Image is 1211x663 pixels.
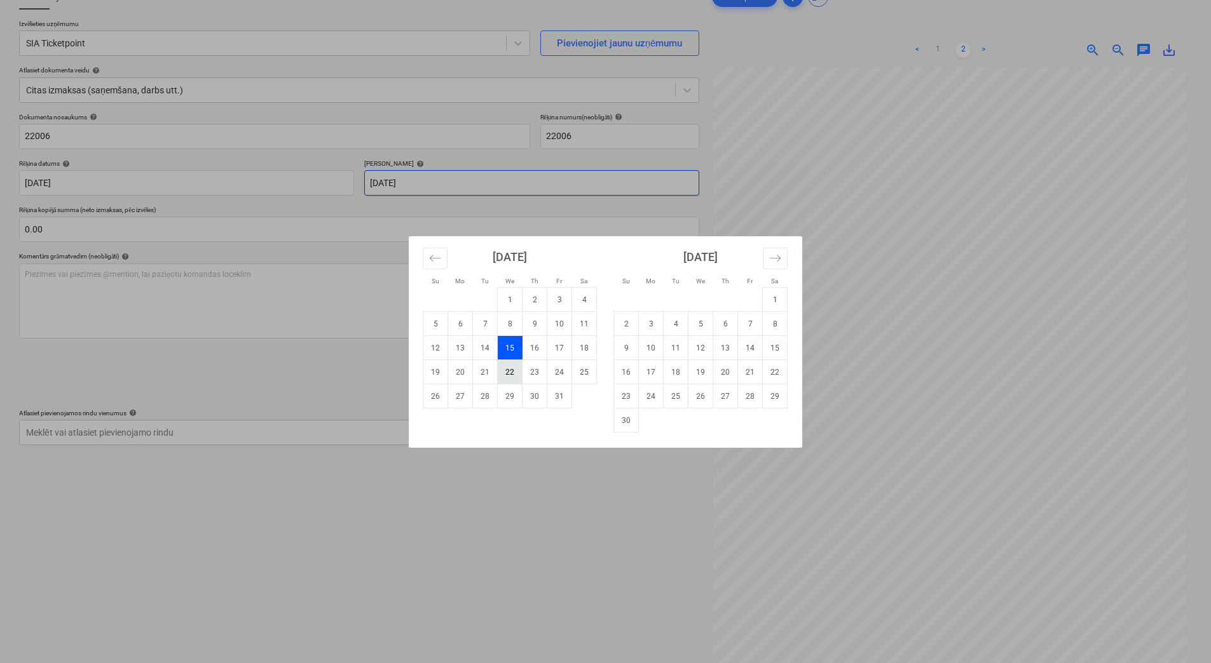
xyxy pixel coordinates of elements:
[523,336,547,360] td: Thursday, October 16, 2025
[763,248,788,269] button: Move forward to switch to the next month.
[498,288,523,312] td: Wednesday, October 1, 2025
[696,278,705,285] small: We
[639,384,664,408] td: Monday, November 24, 2025
[688,384,713,408] td: Wednesday, November 26, 2025
[498,360,523,384] td: Wednesday, October 22, 2025
[448,312,473,336] td: Monday, October 6, 2025
[664,384,688,408] td: Tuesday, November 25, 2025
[722,278,729,285] small: Th
[423,312,448,336] td: Sunday, October 5, 2025
[572,288,597,312] td: Saturday, October 4, 2025
[763,288,788,312] td: Saturday, November 1, 2025
[455,278,465,285] small: Mo
[763,336,788,360] td: Saturday, November 15, 2025
[738,312,763,336] td: Friday, November 7, 2025
[664,312,688,336] td: Tuesday, November 4, 2025
[639,312,664,336] td: Monday, November 3, 2025
[547,360,572,384] td: Friday, October 24, 2025
[498,384,523,408] td: Wednesday, October 29, 2025
[614,360,639,384] td: Sunday, November 16, 2025
[747,278,753,285] small: Fr
[763,360,788,384] td: Saturday, November 22, 2025
[639,360,664,384] td: Monday, November 17, 2025
[432,278,439,285] small: Su
[672,278,680,285] small: Tu
[409,236,802,448] div: Calendar
[523,384,547,408] td: Thursday, October 30, 2025
[614,312,639,336] td: Sunday, November 2, 2025
[713,312,738,336] td: Thursday, November 6, 2025
[493,250,527,264] strong: [DATE]
[763,384,788,408] td: Saturday, November 29, 2025
[473,384,498,408] td: Tuesday, October 28, 2025
[738,360,763,384] td: Friday, November 21, 2025
[713,384,738,408] td: Thursday, November 27, 2025
[639,336,664,360] td: Monday, November 10, 2025
[498,312,523,336] td: Wednesday, October 8, 2025
[547,288,572,312] td: Friday, October 3, 2025
[572,360,597,384] td: Saturday, October 25, 2025
[688,336,713,360] td: Wednesday, November 12, 2025
[423,248,448,269] button: Move backward to switch to the previous month.
[523,288,547,312] td: Thursday, October 2, 2025
[614,336,639,360] td: Sunday, November 9, 2025
[683,250,718,264] strong: [DATE]
[713,360,738,384] td: Thursday, November 20, 2025
[713,336,738,360] td: Thursday, November 13, 2025
[423,336,448,360] td: Sunday, October 12, 2025
[622,278,630,285] small: Su
[738,384,763,408] td: Friday, November 28, 2025
[498,336,523,360] td: Selected. Wednesday, October 15, 2025
[664,360,688,384] td: Tuesday, November 18, 2025
[646,278,655,285] small: Mo
[614,384,639,408] td: Sunday, November 23, 2025
[448,360,473,384] td: Monday, October 20, 2025
[688,312,713,336] td: Wednesday, November 5, 2025
[473,312,498,336] td: Tuesday, October 7, 2025
[473,336,498,360] td: Tuesday, October 14, 2025
[448,384,473,408] td: Monday, October 27, 2025
[423,360,448,384] td: Sunday, October 19, 2025
[547,384,572,408] td: Friday, October 31, 2025
[771,278,778,285] small: Sa
[738,336,763,360] td: Friday, November 14, 2025
[473,360,498,384] td: Tuesday, October 21, 2025
[547,336,572,360] td: Friday, October 17, 2025
[763,312,788,336] td: Saturday, November 8, 2025
[448,336,473,360] td: Monday, October 13, 2025
[481,278,489,285] small: Tu
[505,278,514,285] small: We
[688,360,713,384] td: Wednesday, November 19, 2025
[523,312,547,336] td: Thursday, October 9, 2025
[614,408,639,432] td: Sunday, November 30, 2025
[531,278,538,285] small: Th
[547,312,572,336] td: Friday, October 10, 2025
[523,360,547,384] td: Thursday, October 23, 2025
[572,336,597,360] td: Saturday, October 18, 2025
[580,278,587,285] small: Sa
[664,336,688,360] td: Tuesday, November 11, 2025
[556,278,562,285] small: Fr
[423,384,448,408] td: Sunday, October 26, 2025
[572,312,597,336] td: Saturday, October 11, 2025
[1147,602,1211,663] iframe: Chat Widget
